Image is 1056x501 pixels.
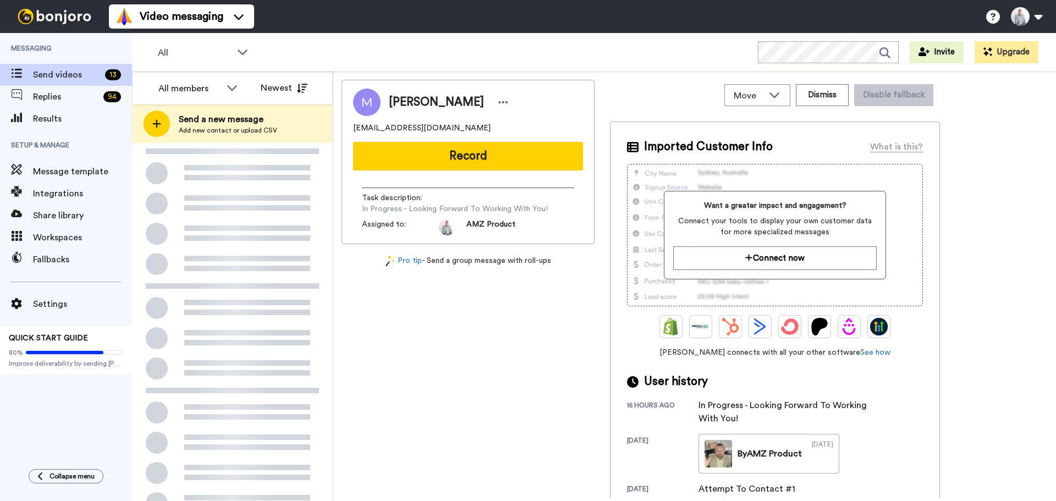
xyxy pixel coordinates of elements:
span: Integrations [33,187,132,200]
button: Invite [910,41,964,63]
span: AMZ Product [466,219,515,235]
div: 13 [105,69,121,80]
div: [DATE] [627,485,698,496]
span: Connect your tools to display your own customer data for more specialized messages [673,216,876,238]
span: Message template [33,165,132,178]
span: Settings [33,298,132,311]
img: Image of Mohammad [353,89,381,116]
span: Want a greater impact and engagement? [673,200,876,211]
button: Record [353,142,583,170]
div: 15 hours ago [627,401,698,425]
button: Collapse menu [29,469,103,483]
img: magic-wand.svg [386,255,395,267]
span: Video messaging [140,9,223,24]
span: Add new contact or upload CSV [179,126,277,135]
span: Imported Customer Info [644,139,773,155]
button: Disable fallback [854,84,933,106]
button: Dismiss [796,84,849,106]
div: Attempt To Contact #1 [698,482,795,496]
span: Workspaces [33,231,132,244]
span: Fallbacks [33,253,132,266]
img: 35250c06-cf47-4814-b849-4f4c2eaafd41-thumb.jpg [705,440,732,467]
span: Share library [33,209,132,222]
div: - Send a group message with roll-ups [342,255,595,267]
span: Improve deliverability by sending [PERSON_NAME]’s from your own email [9,359,123,368]
img: ConvertKit [781,318,799,335]
span: User history [644,373,708,390]
span: Send a new message [179,113,277,126]
span: Replies [33,90,99,103]
button: Connect now [673,246,876,270]
span: [EMAIL_ADDRESS][DOMAIN_NAME] [353,123,491,134]
img: ActiveCampaign [751,318,769,335]
span: In Progress - Looking Forward To Working With You! [362,203,548,214]
span: [PERSON_NAME] connects with all your other software [627,347,923,358]
span: Move [734,89,763,102]
span: All [158,46,232,59]
a: Pro tip [386,255,422,267]
img: Shopify [662,318,680,335]
span: Results [33,112,132,125]
img: vm-color.svg [116,8,133,25]
img: Hubspot [722,318,739,335]
span: [PERSON_NAME] [389,94,484,111]
img: bj-logo-header-white.svg [13,9,96,24]
img: Ontraport [692,318,710,335]
div: 94 [103,91,121,102]
a: ByAMZ Product[DATE] [698,434,839,474]
div: In Progress - Looking Forward To Working With You! [698,399,875,425]
img: Patreon [811,318,828,335]
img: GoHighLevel [870,318,888,335]
button: Upgrade [975,41,1038,63]
span: Assigned to: [362,219,439,235]
span: Task description : [362,192,439,203]
div: By AMZ Product [738,447,802,460]
img: 0c7be819-cb90-4fe4-b844-3639e4b630b0-1684457197.jpg [439,219,455,235]
span: Send videos [33,68,101,81]
img: Drip [840,318,858,335]
span: 80% [9,348,23,357]
div: [DATE] [627,436,698,474]
div: All members [158,82,221,95]
a: See how [860,349,890,356]
span: Collapse menu [50,472,95,481]
div: What is this? [870,140,923,153]
button: Newest [252,77,316,99]
span: QUICK START GUIDE [9,334,88,342]
div: [DATE] [812,440,833,467]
